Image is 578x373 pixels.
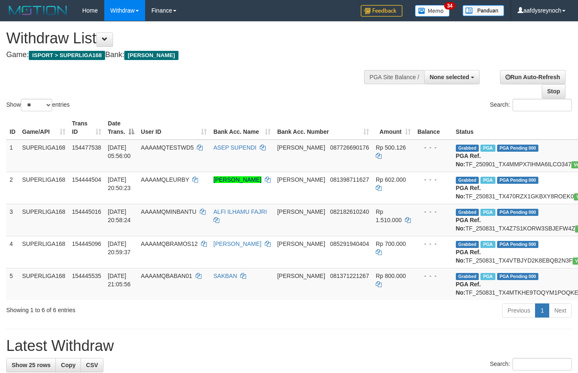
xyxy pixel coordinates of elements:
[456,273,479,280] span: Grabbed
[376,273,406,279] span: Rp 800.000
[277,176,325,183] span: [PERSON_NAME]
[6,99,70,111] label: Show entries
[497,273,539,280] span: PGA Pending
[72,176,101,183] span: 154444504
[214,240,261,247] a: [PERSON_NAME]
[513,358,572,370] input: Search:
[456,209,479,216] span: Grabbed
[6,236,19,268] td: 4
[497,145,539,152] span: PGA Pending
[456,185,481,200] b: PGA Ref. No:
[364,70,424,84] div: PGA Site Balance /
[6,51,377,59] h4: Game: Bank:
[414,116,452,140] th: Balance
[6,303,235,314] div: Showing 1 to 6 of 6 entries
[72,208,101,215] span: 154445016
[105,116,138,140] th: Date Trans.: activate to sort column descending
[490,358,572,370] label: Search:
[376,208,402,223] span: Rp 1.510.000
[19,204,69,236] td: SUPERLIGA168
[417,208,449,216] div: - - -
[480,273,495,280] span: Marked by aafheankoy
[72,144,101,151] span: 154477538
[55,358,81,372] a: Copy
[330,144,369,151] span: Copy 087726690176 to clipboard
[500,70,565,84] a: Run Auto-Refresh
[6,140,19,172] td: 1
[141,176,189,183] span: AAAAMQLEURBY
[214,273,237,279] a: SAKBAN
[376,240,406,247] span: Rp 700.000
[80,358,103,372] a: CSV
[124,51,178,60] span: [PERSON_NAME]
[480,241,495,248] span: Marked by aafheankoy
[108,144,131,159] span: [DATE] 05:56:00
[6,204,19,236] td: 3
[274,116,372,140] th: Bank Acc. Number: activate to sort column ascending
[29,51,105,60] span: ISPORT > SUPERLIGA168
[19,268,69,300] td: SUPERLIGA168
[456,217,481,232] b: PGA Ref. No:
[330,208,369,215] span: Copy 082182610240 to clipboard
[277,144,325,151] span: [PERSON_NAME]
[141,240,198,247] span: AAAAMQBRAMOS12
[330,176,369,183] span: Copy 081398711627 to clipboard
[361,5,402,17] img: Feedback.jpg
[138,116,210,140] th: User ID: activate to sort column ascending
[549,303,572,318] a: Next
[497,241,539,248] span: PGA Pending
[141,144,194,151] span: AAAAMQTESTWD5
[456,249,481,264] b: PGA Ref. No:
[214,144,256,151] a: ASEP SUPENDI
[417,143,449,152] div: - - -
[72,273,101,279] span: 154445535
[444,2,455,10] span: 34
[462,5,504,16] img: panduan.png
[542,84,565,98] a: Stop
[6,4,70,17] img: MOTION_logo.png
[21,99,52,111] select: Showentries
[141,273,192,279] span: AAAAMQBABAN01
[372,116,414,140] th: Amount: activate to sort column ascending
[456,281,481,296] b: PGA Ref. No:
[417,175,449,184] div: - - -
[19,140,69,172] td: SUPERLIGA168
[497,209,539,216] span: PGA Pending
[108,240,131,255] span: [DATE] 20:59:37
[480,177,495,184] span: Marked by aafounsreynich
[12,362,50,368] span: Show 25 rows
[456,241,479,248] span: Grabbed
[210,116,274,140] th: Bank Acc. Name: activate to sort column ascending
[424,70,480,84] button: None selected
[417,240,449,248] div: - - -
[502,303,535,318] a: Previous
[330,273,369,279] span: Copy 081371221267 to clipboard
[108,176,131,191] span: [DATE] 20:50:23
[19,236,69,268] td: SUPERLIGA168
[535,303,549,318] a: 1
[61,362,75,368] span: Copy
[86,362,98,368] span: CSV
[513,99,572,111] input: Search:
[430,74,469,80] span: None selected
[6,358,56,372] a: Show 25 rows
[214,208,267,215] a: ALFI ILHAMU FAJRI
[69,116,105,140] th: Trans ID: activate to sort column ascending
[19,172,69,204] td: SUPERLIGA168
[456,177,479,184] span: Grabbed
[415,5,450,17] img: Button%20Memo.svg
[277,208,325,215] span: [PERSON_NAME]
[490,99,572,111] label: Search:
[6,268,19,300] td: 5
[497,177,539,184] span: PGA Pending
[277,240,325,247] span: [PERSON_NAME]
[72,240,101,247] span: 154445096
[456,153,481,168] b: PGA Ref. No:
[19,116,69,140] th: Game/API: activate to sort column ascending
[480,209,495,216] span: Marked by aafheankoy
[417,272,449,280] div: - - -
[141,208,196,215] span: AAAAMQMINBANTU
[277,273,325,279] span: [PERSON_NAME]
[6,338,572,354] h1: Latest Withdraw
[480,145,495,152] span: Marked by aafmaleo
